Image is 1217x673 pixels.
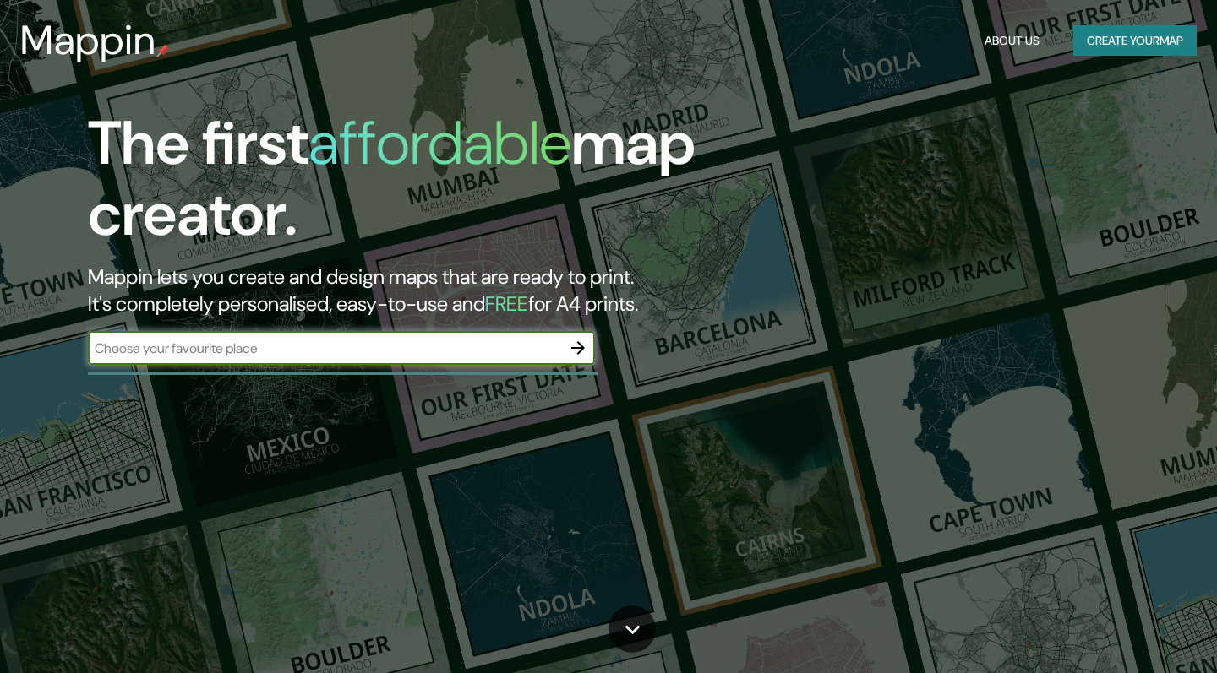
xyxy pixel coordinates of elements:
[88,339,561,358] input: Choose your favourite place
[20,17,156,64] h3: Mappin
[308,104,571,182] h1: affordable
[978,25,1046,57] button: About Us
[1073,25,1197,57] button: Create yourmap
[1067,607,1198,654] iframe: Help widget launcher
[156,44,170,57] img: mappin-pin
[88,108,696,263] h1: The first map creator.
[485,290,528,317] h5: FREE
[88,263,696,318] h2: Mappin lets you create and design maps that are ready to print. It's completely personalised, eas...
